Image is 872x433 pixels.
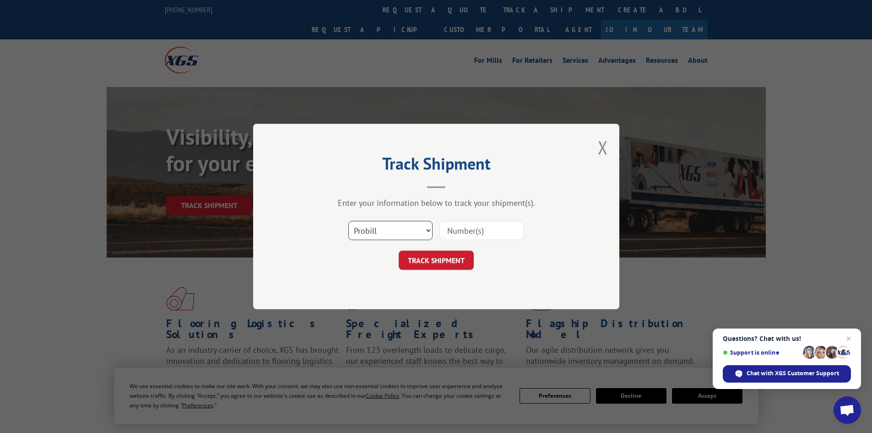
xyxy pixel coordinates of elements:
[439,221,524,240] input: Number(s)
[723,365,851,383] div: Chat with XGS Customer Support
[598,135,608,159] button: Close modal
[843,333,854,344] span: Close chat
[299,157,574,175] h2: Track Shipment
[834,396,861,424] div: Open chat
[399,251,474,270] button: TRACK SHIPMENT
[723,349,800,356] span: Support is online
[723,335,851,342] span: Questions? Chat with us!
[747,369,839,378] span: Chat with XGS Customer Support
[299,197,574,208] div: Enter your information below to track your shipment(s).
